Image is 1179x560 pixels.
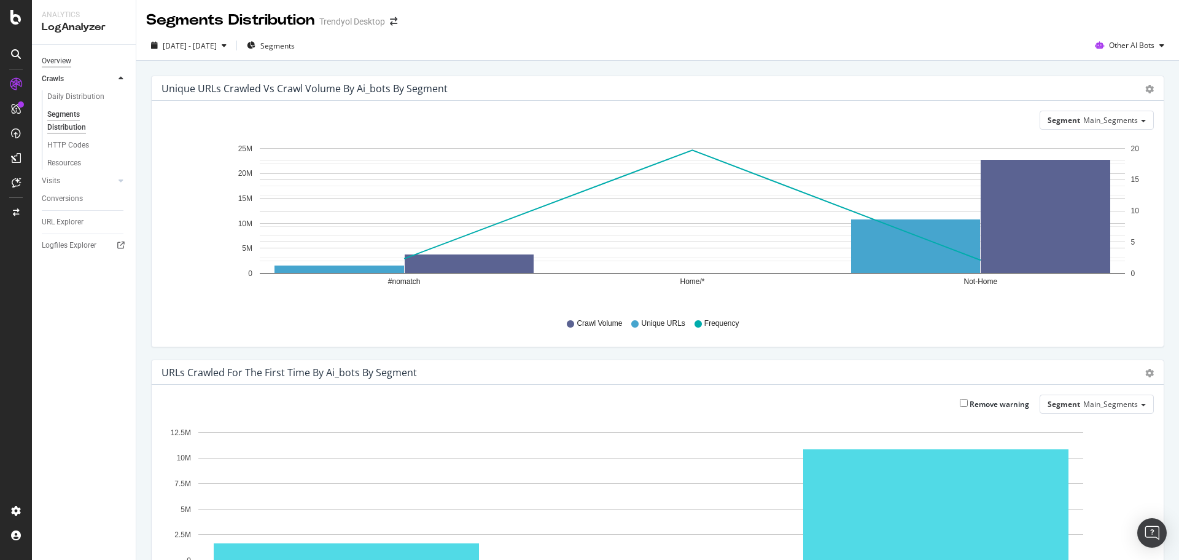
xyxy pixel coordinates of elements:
text: 12.5M [171,428,191,437]
text: 2.5M [174,531,191,540]
span: Frequency [704,318,739,329]
text: 20M [238,170,252,178]
text: 15M [238,194,252,203]
text: Home/* [680,278,704,286]
text: 5M [181,505,191,514]
div: URLs Crawled for the First Time by ai_bots by Segment [161,366,417,379]
text: 15 [1131,176,1140,184]
div: URL Explorer [42,216,84,229]
div: Overview [42,55,71,68]
button: Other AI Bots [1090,36,1169,55]
text: 20 [1131,144,1140,153]
span: Unique URLs [641,318,685,329]
div: Segments Distribution [146,10,314,31]
div: Analytics [42,10,126,20]
div: HTTP Codes [47,139,89,152]
text: Not-Home [963,278,997,286]
label: Remove warning [960,399,1029,409]
div: LogAnalyzer [42,20,126,34]
span: Other AI Bots [1109,40,1154,50]
span: Main_Segments [1083,115,1138,125]
a: URL Explorer [42,216,127,229]
a: Resources [47,157,127,170]
text: 5 [1131,238,1135,246]
text: 0 [248,269,252,278]
text: 7.5M [174,479,191,488]
text: 5M [242,245,252,253]
a: Overview [42,55,127,68]
span: Main_Segments [1083,399,1138,409]
text: #nomatch [388,278,421,286]
div: Visits [42,175,60,187]
button: [DATE] - [DATE] [146,36,232,55]
div: Daily Distribution [47,90,104,103]
text: 10 [1131,207,1140,216]
text: 0 [1131,269,1135,278]
div: Logfiles Explorer [42,239,96,252]
a: Crawls [42,73,115,85]
svg: A chart. [161,140,1145,307]
div: Segments Distribution [47,108,115,134]
div: gear [1145,369,1154,377]
div: arrow-right-arrow-left [390,17,397,26]
a: Logfiles Explorer [42,239,127,252]
span: [DATE] - [DATE] [163,41,217,51]
div: Resources [47,157,81,170]
div: Conversions [42,192,83,205]
input: Remove warning [960,399,968,407]
div: Trendyol Desktop [319,15,385,28]
a: HTTP Codes [47,139,127,152]
text: 10M [177,454,191,463]
text: 10M [238,219,252,228]
a: Visits [42,175,115,187]
span: Crawl Volume [577,318,622,329]
div: Open Intercom Messenger [1137,518,1167,548]
div: Crawls [42,73,64,85]
span: Segment [1048,115,1080,125]
a: Segments Distribution [47,108,127,134]
a: Daily Distribution [47,90,127,103]
text: 25M [238,144,252,153]
div: gear [1145,85,1154,93]
span: Segments [260,41,295,51]
button: Segments [242,36,300,55]
a: Conversions [42,192,127,205]
div: Unique URLs Crawled vs Crawl Volume by ai_bots by Segment [161,82,448,95]
span: Segment [1048,399,1080,409]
